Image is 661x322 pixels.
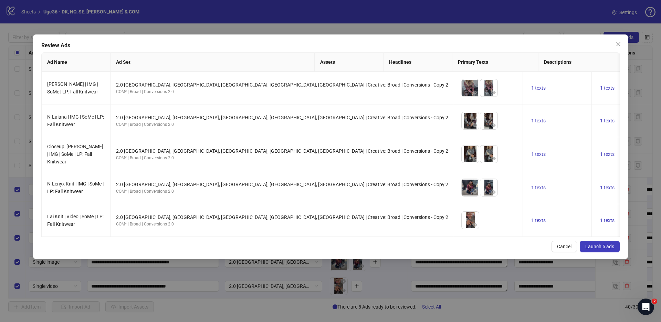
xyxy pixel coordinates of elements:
button: 1 texts [597,150,617,158]
span: eye [472,123,477,128]
span: 1 texts [600,151,615,157]
button: Preview [471,154,479,163]
span: eye [491,123,496,128]
span: 2 [652,299,657,304]
span: eye [491,190,496,194]
span: eye [491,156,496,161]
span: Lai Knit | Video | SoMe | LP: Fall Knitwear [47,214,104,227]
span: 1 texts [600,118,615,123]
div: 2.0 [GEOGRAPHIC_DATA], [GEOGRAPHIC_DATA], [GEOGRAPHIC_DATA], [GEOGRAPHIC_DATA], [GEOGRAPHIC_DATA]... [116,181,448,188]
iframe: Intercom live chat [638,299,654,315]
span: 1 texts [531,85,546,91]
button: Preview [471,121,479,129]
span: 1 texts [531,151,546,157]
span: 1 texts [600,218,615,223]
button: 1 texts [528,183,548,192]
div: COM* | Broad | Conversions 2.0 [116,121,448,128]
span: eye [472,222,477,227]
button: 1 texts [528,150,548,158]
button: 1 texts [597,84,617,92]
span: [PERSON_NAME] | IMG | SoMe | LP: Fall Knitwear [47,81,98,94]
button: Preview [471,188,479,196]
div: COM* | Broad | Conversions 2.0 [116,221,448,228]
button: Preview [489,188,497,196]
span: 1 texts [600,185,615,190]
button: 1 texts [597,216,617,224]
th: Assets [315,53,384,72]
button: 1 texts [597,117,617,125]
div: COM* | Broad | Conversions 2.0 [116,155,448,161]
span: 1 texts [531,185,546,190]
img: Asset 2 [480,112,497,129]
span: N-Lenyx Knit | IMG | SoMe | LP: Fall Knitwear [47,181,104,194]
button: Preview [489,121,497,129]
button: Cancel [552,241,577,252]
img: Asset 2 [480,145,497,163]
img: Asset 1 [462,212,479,229]
button: Launch 5 ads [580,241,620,252]
th: Ad Name [42,53,111,72]
button: Preview [489,154,497,163]
span: Launch 5 ads [585,244,614,249]
button: 1 texts [597,183,617,192]
th: Descriptions [538,53,625,72]
img: Asset 1 [462,112,479,129]
th: Primary Texts [452,53,538,72]
th: Ad Set [111,53,315,72]
img: Asset 1 [462,145,479,163]
button: Preview [471,221,479,229]
button: Close [613,39,624,50]
img: Asset 2 [480,79,497,97]
button: Preview [489,88,497,97]
span: eye [472,156,477,161]
img: Asset 1 [462,179,479,196]
th: Headlines [384,53,452,72]
div: COM* | Broad | Conversions 2.0 [116,188,448,195]
div: 2.0 [GEOGRAPHIC_DATA], [GEOGRAPHIC_DATA], [GEOGRAPHIC_DATA], [GEOGRAPHIC_DATA], [GEOGRAPHIC_DATA]... [116,114,448,121]
span: Cancel [557,244,571,249]
span: 1 texts [600,85,615,91]
div: 2.0 [GEOGRAPHIC_DATA], [GEOGRAPHIC_DATA], [GEOGRAPHIC_DATA], [GEOGRAPHIC_DATA], [GEOGRAPHIC_DATA]... [116,81,448,89]
div: Review Ads [41,41,620,50]
div: 2.0 [GEOGRAPHIC_DATA], [GEOGRAPHIC_DATA], [GEOGRAPHIC_DATA], [GEOGRAPHIC_DATA], [GEOGRAPHIC_DATA]... [116,147,448,155]
span: 1 texts [531,218,546,223]
img: Asset 2 [480,179,497,196]
button: 1 texts [528,117,548,125]
button: Preview [471,88,479,97]
span: eye [491,90,496,95]
span: close [616,41,621,47]
button: 1 texts [528,84,548,92]
span: 1 texts [531,118,546,123]
button: 1 texts [528,216,548,224]
span: eye [472,90,477,95]
span: eye [472,190,477,194]
img: Asset 1 [462,79,479,97]
span: Closeup: [PERSON_NAME] | IMG | SoMe | LP: Fall Knitwear [47,144,103,164]
div: 2.0 [GEOGRAPHIC_DATA], [GEOGRAPHIC_DATA], [GEOGRAPHIC_DATA], [GEOGRAPHIC_DATA], [GEOGRAPHIC_DATA]... [116,213,448,221]
div: COM* | Broad | Conversions 2.0 [116,89,448,95]
span: N-Laiana | IMG | SoMe | LP: Fall Knitwear [47,114,104,127]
